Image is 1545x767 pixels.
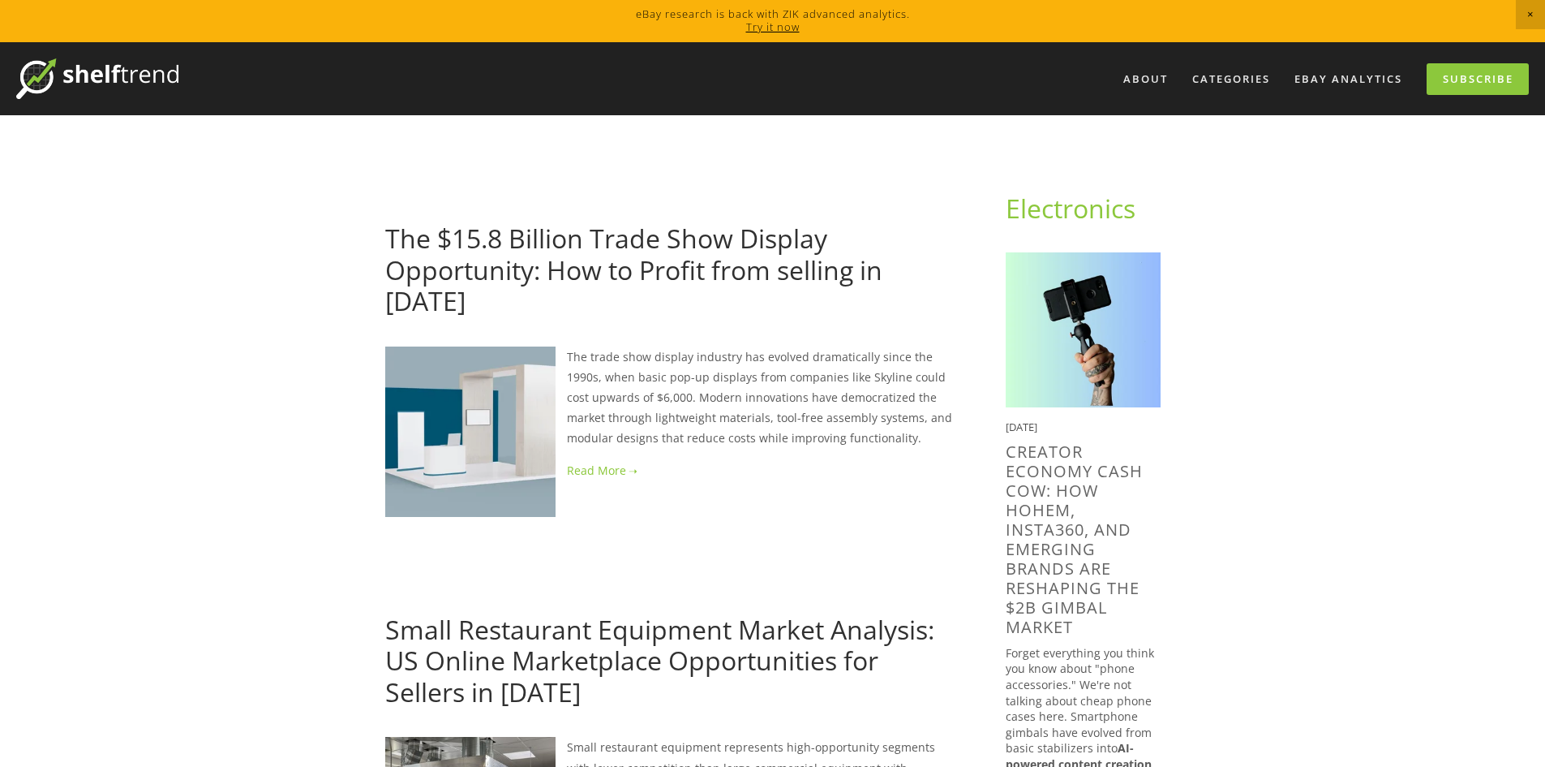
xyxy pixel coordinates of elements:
time: [DATE] [1006,420,1037,434]
a: Subscribe [1427,63,1529,95]
a: Try it now [746,19,800,34]
img: ShelfTrend [16,58,178,99]
a: Electronics [1006,191,1135,226]
a: The $15.8 Billion Trade Show Display Opportunity: How to Profit from selling in [DATE] [385,221,882,318]
div: Categories [1182,66,1281,93]
img: Creator Economy Cash Cow: How Hohem, Insta360, and Emerging Brands Are Reshaping the $2B Gimbal M... [1006,252,1161,407]
a: [DATE] [385,196,422,211]
a: About [1113,66,1178,93]
a: [DATE] [385,587,422,602]
a: eBay Analytics [1284,66,1413,93]
a: Creator Economy Cash Cow: How Hohem, Insta360, and Emerging Brands Are Reshaping the $2B Gimbal M... [1006,441,1143,638]
p: The trade show display industry has evolved dramatically since the 1990s, when basic pop-up displ... [385,347,954,449]
img: The $15.8 Billion Trade Show Display Opportunity: How to Profit from selling in 2025 [385,347,556,517]
a: Small Restaurant Equipment Market Analysis: US Online Marketplace Opportunities for Sellers in [D... [385,612,934,709]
